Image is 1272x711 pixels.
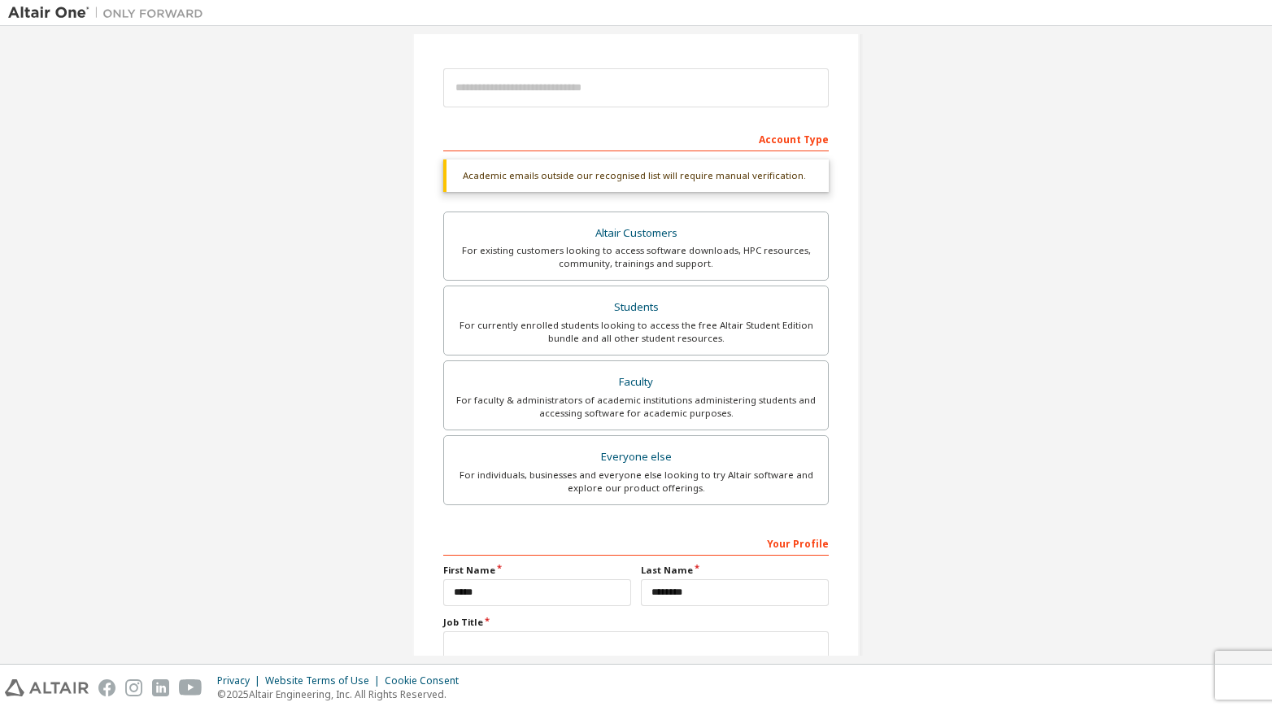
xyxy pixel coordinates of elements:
div: For faculty & administrators of academic institutions administering students and accessing softwa... [454,394,818,420]
div: Faculty [454,371,818,394]
label: Job Title [443,616,829,629]
div: Students [454,296,818,319]
div: For individuals, businesses and everyone else looking to try Altair software and explore our prod... [454,469,818,495]
div: Everyone else [454,446,818,469]
label: First Name [443,564,631,577]
div: Cookie Consent [385,674,468,687]
div: Academic emails outside our recognised list will require manual verification. [443,159,829,192]
div: Altair Customers [454,222,818,245]
img: facebook.svg [98,679,115,696]
img: Altair One [8,5,211,21]
div: Your Profile [443,530,829,556]
img: linkedin.svg [152,679,169,696]
div: Website Terms of Use [265,674,385,687]
label: Last Name [641,564,829,577]
div: For currently enrolled students looking to access the free Altair Student Edition bundle and all ... [454,319,818,345]
div: For existing customers looking to access software downloads, HPC resources, community, trainings ... [454,244,818,270]
div: Privacy [217,674,265,687]
img: altair_logo.svg [5,679,89,696]
div: Account Type [443,125,829,151]
img: instagram.svg [125,679,142,696]
img: youtube.svg [179,679,203,696]
p: © 2025 Altair Engineering, Inc. All Rights Reserved. [217,687,468,701]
